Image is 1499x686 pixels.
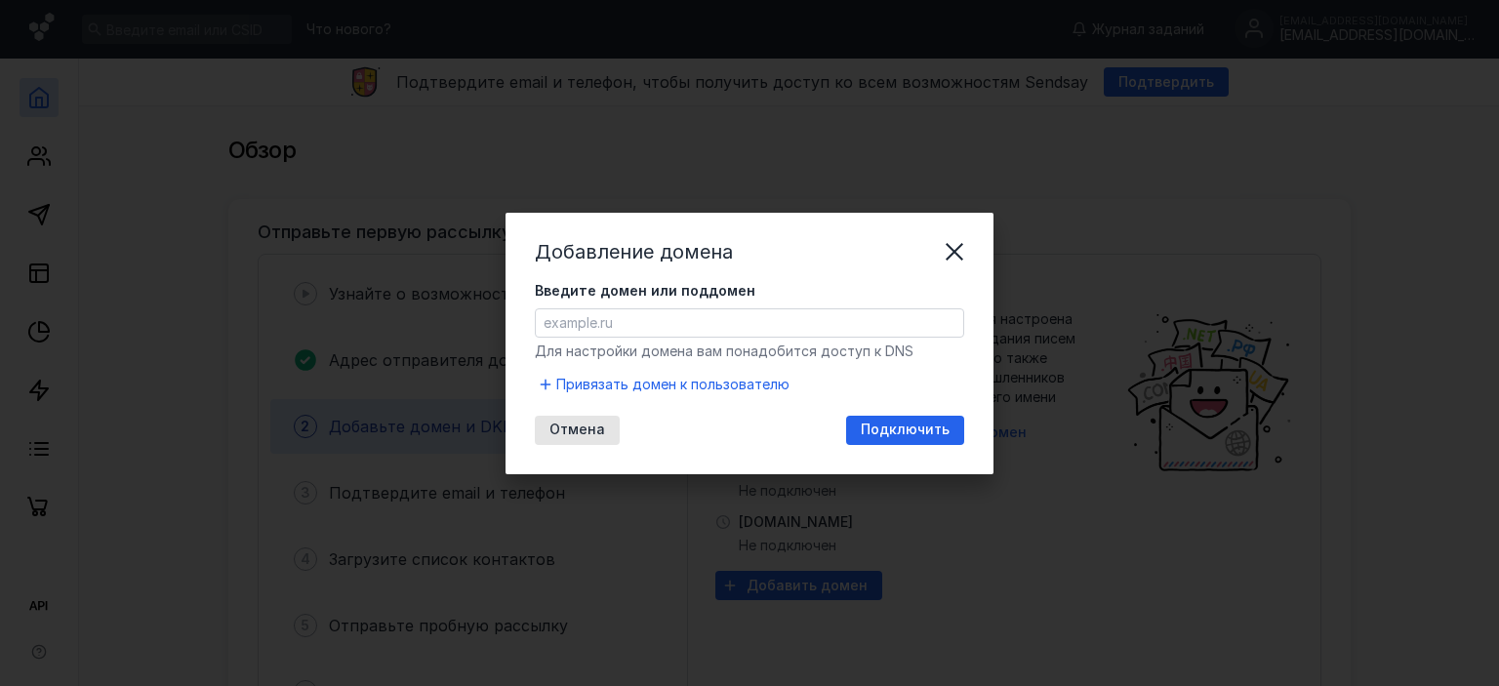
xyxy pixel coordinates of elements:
button: Подключить [846,416,964,445]
span: Для настройки домена вам понадобится доступ к DNS [535,343,913,359]
span: Введите домен или поддомен [535,281,755,301]
button: Отмена [535,416,620,445]
span: Отмена [549,422,605,438]
span: Добавление домена [535,240,733,263]
span: Привязать домен к пользователю [556,375,790,394]
span: Подключить [861,422,950,438]
button: Привязать домен к пользователю [535,373,797,396]
input: example.ru [536,309,963,337]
